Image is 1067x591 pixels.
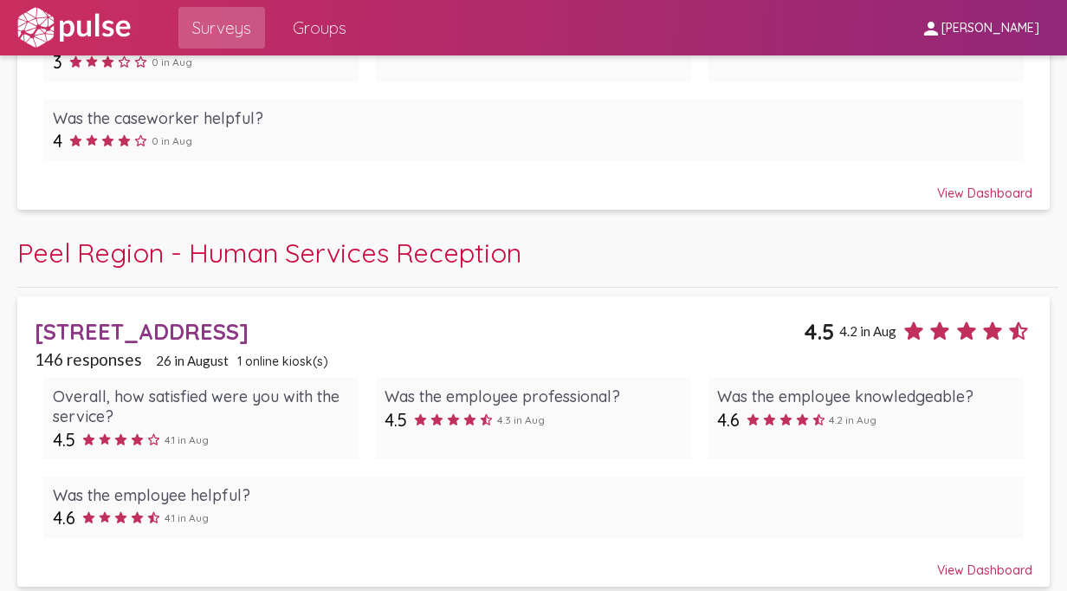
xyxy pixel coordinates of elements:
[35,318,804,345] div: [STREET_ADDRESS]
[14,6,133,49] img: white-logo.svg
[165,433,209,446] span: 4.1 in Aug
[53,485,1015,505] div: Was the employee helpful?
[804,318,835,345] span: 4.5
[35,349,142,369] span: 146 responses
[921,18,941,39] mat-icon: person
[941,21,1039,36] span: [PERSON_NAME]
[907,11,1053,43] button: [PERSON_NAME]
[237,354,328,369] span: 1 online kiosk(s)
[717,386,1014,406] div: Was the employee knowledgeable?
[17,296,1050,587] a: [STREET_ADDRESS]4.54.2 in Aug146 responses26 in August1 online kiosk(s)Overall, how satisfied wer...
[35,170,1031,201] div: View Dashboard
[192,12,251,43] span: Surveys
[53,386,350,426] div: Overall, how satisfied were you with the service?
[152,134,192,147] span: 0 in Aug
[53,507,75,529] span: 4.6
[53,429,75,451] span: 4.5
[839,323,896,339] span: 4.2 in Aug
[385,409,407,431] span: 4.5
[385,386,682,406] div: Was the employee professional?
[293,12,346,43] span: Groups
[829,413,876,426] span: 4.2 in Aug
[178,7,265,49] a: Surveys
[17,236,521,270] span: Peel Region - Human Services Reception
[152,55,192,68] span: 0 in Aug
[717,409,740,431] span: 4.6
[165,511,209,524] span: 4.1 in Aug
[53,51,62,73] span: 3
[279,7,360,49] a: Groups
[497,413,545,426] span: 4.3 in Aug
[53,130,62,152] span: 4
[53,108,1015,128] div: Was the caseworker helpful?
[35,547,1031,578] div: View Dashboard
[156,353,229,368] span: 26 in August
